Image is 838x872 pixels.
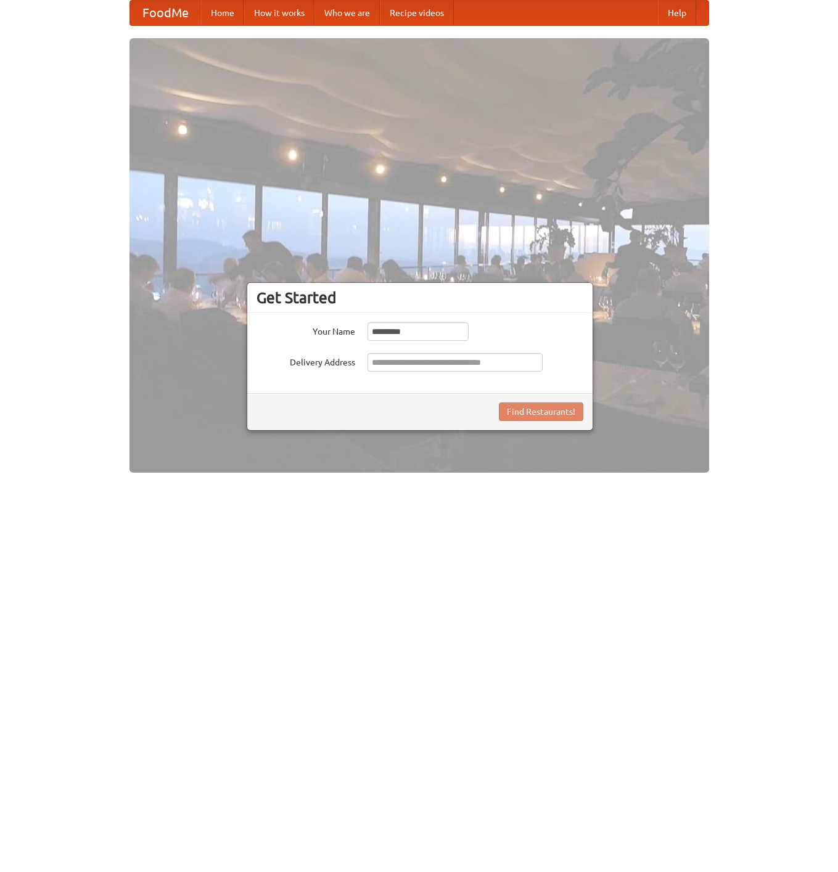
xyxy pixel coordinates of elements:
[257,322,355,338] label: Your Name
[201,1,244,25] a: Home
[499,402,583,421] button: Find Restaurants!
[314,1,380,25] a: Who we are
[130,1,201,25] a: FoodMe
[244,1,314,25] a: How it works
[658,1,696,25] a: Help
[380,1,454,25] a: Recipe videos
[257,288,583,307] h3: Get Started
[257,353,355,369] label: Delivery Address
